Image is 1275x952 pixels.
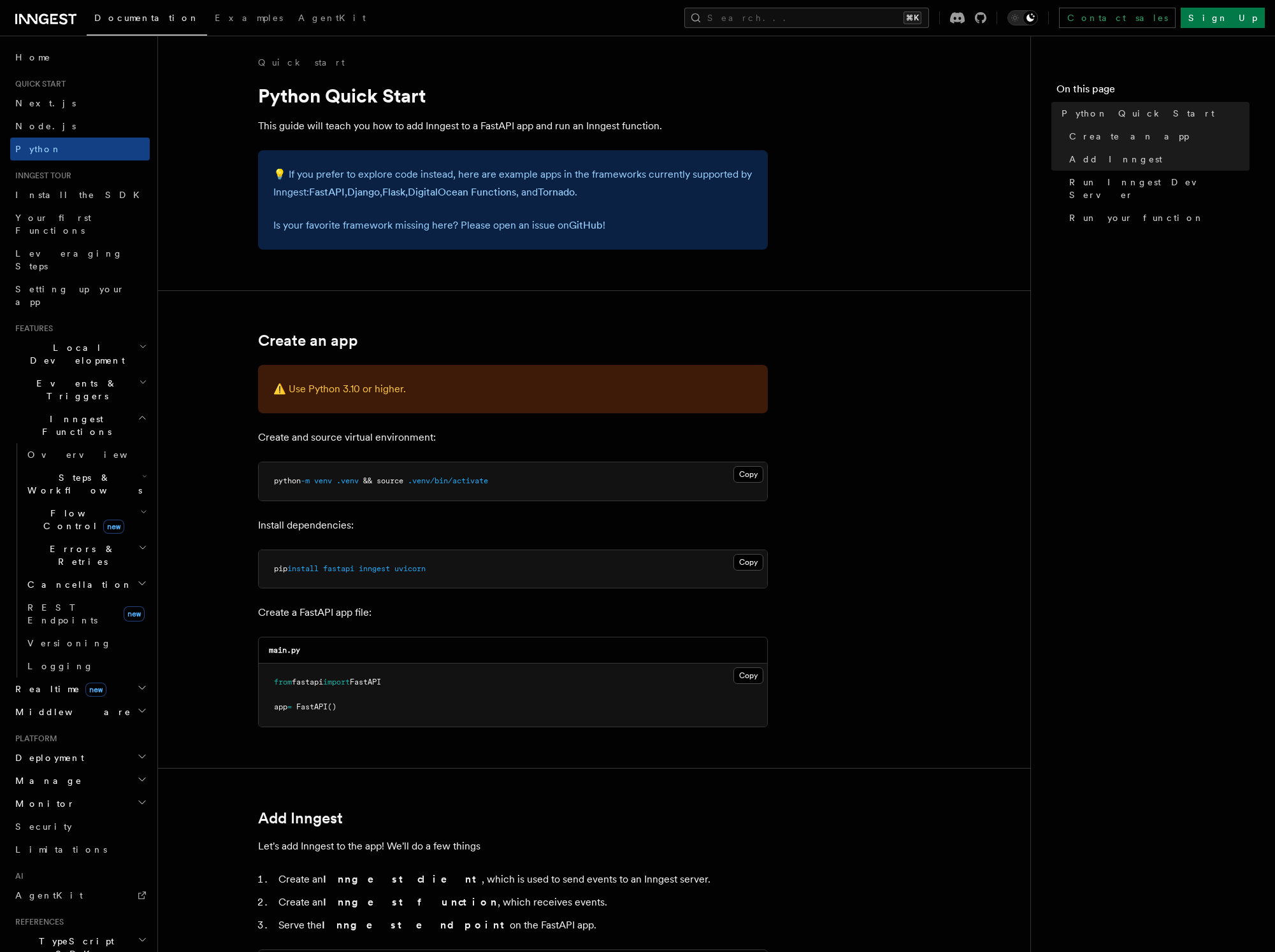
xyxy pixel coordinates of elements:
[87,4,207,36] a: Documentation
[569,219,603,231] a: GitHub
[1069,130,1189,143] span: Create an app
[328,702,336,711] span: ()
[684,8,929,28] button: Search...⌘K
[275,916,768,934] li: Serve the on the FastAPI app.
[347,186,380,198] a: Django
[323,873,482,885] strong: Inngest client
[269,646,300,655] code: main.py
[904,11,921,24] kbd: ⌘K
[27,450,159,460] span: Overview
[22,632,150,655] a: Versioning
[124,606,145,622] span: new
[274,678,292,686] span: from
[10,341,139,367] span: Local Development
[296,702,328,711] span: FastAPI
[10,443,150,678] div: Inngest Functions
[382,186,405,198] a: Flask
[291,4,373,34] a: AgentKit
[287,564,319,573] span: install
[10,769,150,792] button: Manage
[10,871,24,881] span: AI
[258,429,768,446] p: Create and source virtual environment:
[10,746,150,769] button: Deployment
[275,870,768,888] li: Create an , which is used to send events to an Inngest server.
[15,121,76,131] span: Node.js
[1056,102,1250,125] a: Python Quick Start
[10,838,150,861] a: Limitations
[363,476,372,485] span: &&
[258,516,768,534] p: Install dependencies:
[538,186,575,198] a: Tornado
[258,809,343,827] a: Add Inngest
[733,466,763,483] button: Copy
[1059,8,1176,28] a: Contact sales
[15,248,123,271] span: Leveraging Steps
[10,797,75,810] span: Monitor
[1069,153,1162,166] span: Add Inngest
[27,661,94,671] span: Logging
[207,4,291,34] a: Examples
[275,893,768,911] li: Create an , which receives events.
[10,206,150,242] a: Your first Functions
[15,844,107,855] span: Limitations
[1007,10,1038,25] button: Toggle dark mode
[10,774,82,787] span: Manage
[394,564,426,573] span: uvicorn
[258,117,768,135] p: This guide will teach you how to add Inngest to a FastAPI app and run an Inngest function.
[27,602,97,625] span: REST Endpoints
[15,213,91,236] span: Your first Functions
[10,46,150,69] a: Home
[1056,82,1250,102] h4: On this page
[1064,206,1250,229] a: Run your function
[10,372,150,408] button: Events & Triggers
[10,183,150,206] a: Install the SDK
[10,917,64,927] span: References
[10,377,139,402] span: Events & Triggers
[1181,8,1265,28] a: Sign Up
[274,564,287,573] span: pip
[15,51,51,64] span: Home
[301,476,310,485] span: -m
[258,604,768,622] p: Create a FastAPI app file:
[10,79,66,89] span: Quick start
[314,476,332,485] span: venv
[258,84,768,107] h1: Python Quick Start
[215,13,283,23] span: Examples
[10,884,150,907] a: AgentKit
[292,678,323,686] span: fastapi
[377,476,403,485] span: source
[10,678,150,700] button: Realtimenew
[10,336,150,372] button: Local Development
[85,683,106,697] span: new
[22,443,150,466] a: Overview
[10,706,131,718] span: Middleware
[323,564,354,573] span: fastapi
[298,13,366,23] span: AgentKit
[22,596,150,632] a: REST Endpointsnew
[22,507,140,532] span: Flow Control
[323,678,350,686] span: import
[273,217,753,234] p: Is your favorite framework missing here? Please open an issue on !
[22,655,150,678] a: Logging
[10,323,53,334] span: Features
[258,837,768,855] p: Let's add Inngest to the app! We'll do a few things
[22,502,150,537] button: Flow Controlnew
[15,144,62,154] span: Python
[273,166,753,201] p: 💡 If you prefer to explore code instead, here are example apps in the frameworks currently suppor...
[10,408,150,443] button: Inngest Functions
[15,821,72,832] span: Security
[274,702,287,711] span: app
[733,667,763,684] button: Copy
[22,537,150,573] button: Errors & Retries
[10,92,150,115] a: Next.js
[322,919,510,931] strong: Inngest endpoint
[1062,107,1214,120] span: Python Quick Start
[10,751,84,764] span: Deployment
[22,573,150,596] button: Cancellation
[22,466,150,502] button: Steps & Workflows
[22,543,138,568] span: Errors & Retries
[10,278,150,313] a: Setting up your app
[10,138,150,160] a: Python
[10,171,71,181] span: Inngest tour
[323,896,498,908] strong: Inngest function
